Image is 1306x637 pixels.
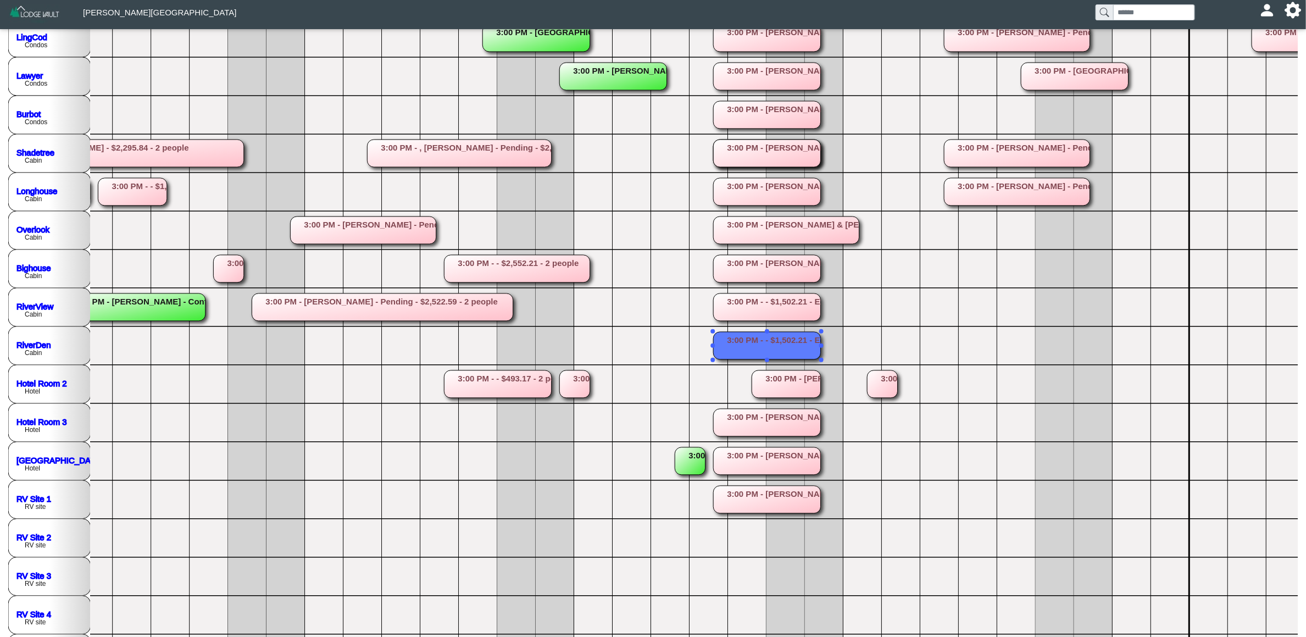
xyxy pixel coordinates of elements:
[16,301,53,311] a: RiverView
[16,32,47,41] a: LingCod
[16,532,51,541] a: RV Site 2
[16,70,43,80] a: Lawyer
[25,195,42,203] text: Cabin
[1100,8,1109,16] svg: search
[25,580,46,588] text: RV site
[25,157,42,164] text: Cabin
[25,387,40,395] text: Hotel
[16,455,109,464] a: [GEOGRAPHIC_DATA] 4
[25,80,47,87] text: Condos
[25,464,40,472] text: Hotel
[25,426,40,434] text: Hotel
[25,541,46,549] text: RV site
[16,494,51,503] a: RV Site 1
[25,41,47,49] text: Condos
[25,503,46,511] text: RV site
[16,109,41,118] a: Burbot
[16,609,51,618] a: RV Site 4
[16,186,57,195] a: Longhouse
[25,234,42,241] text: Cabin
[25,311,42,318] text: Cabin
[1263,6,1271,14] svg: person fill
[25,118,47,126] text: Condos
[16,263,51,272] a: Bighouse
[1289,6,1297,14] svg: gear fill
[16,378,67,387] a: Hotel Room 2
[16,570,51,580] a: RV Site 3
[16,340,51,349] a: RiverDen
[25,349,42,357] text: Cabin
[16,224,50,234] a: Overlook
[9,4,61,24] img: Z
[25,618,46,626] text: RV site
[25,272,42,280] text: Cabin
[16,417,67,426] a: Hotel Room 3
[16,147,54,157] a: Shadetree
